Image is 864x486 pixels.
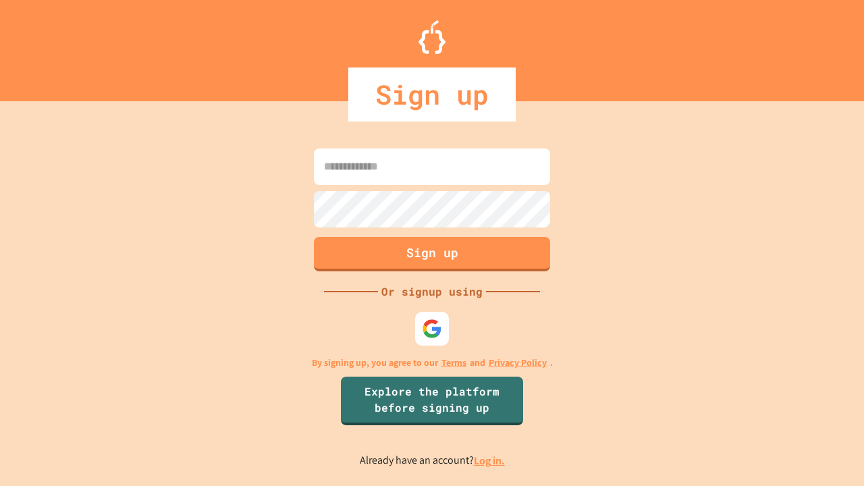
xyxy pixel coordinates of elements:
[341,377,523,425] a: Explore the platform before signing up
[378,283,486,300] div: Or signup using
[312,356,553,370] p: By signing up, you agree to our and .
[422,319,442,339] img: google-icon.svg
[441,356,466,370] a: Terms
[418,20,446,54] img: Logo.svg
[474,454,505,468] a: Log in.
[314,237,550,271] button: Sign up
[360,452,505,469] p: Already have an account?
[348,67,516,122] div: Sign up
[489,356,547,370] a: Privacy Policy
